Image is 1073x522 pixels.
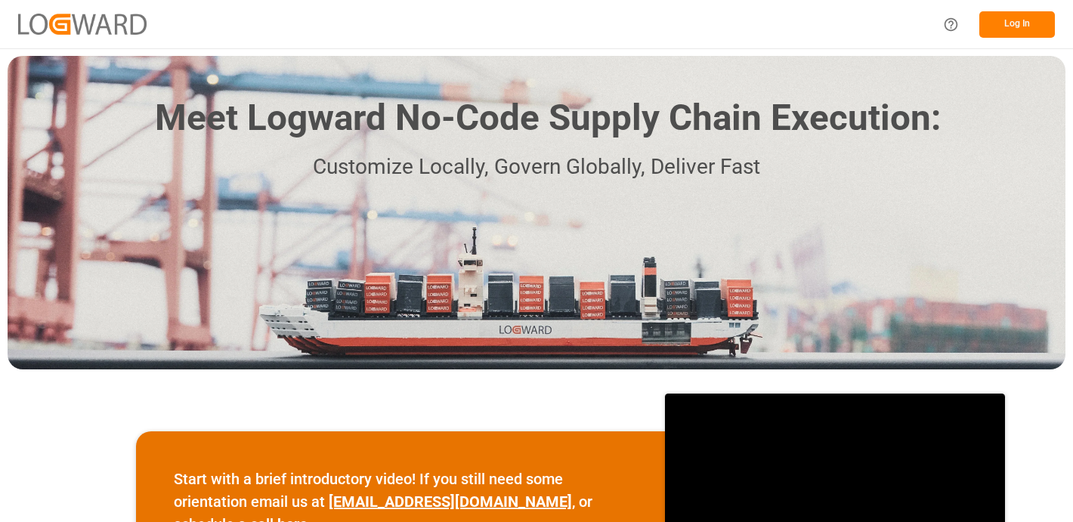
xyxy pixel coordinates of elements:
a: [EMAIL_ADDRESS][DOMAIN_NAME] [329,493,572,511]
button: Log In [979,11,1055,38]
h1: Meet Logward No-Code Supply Chain Execution: [155,91,941,145]
img: Logward_new_orange.png [18,14,147,34]
p: Customize Locally, Govern Globally, Deliver Fast [132,150,941,184]
button: Help Center [934,8,968,42]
